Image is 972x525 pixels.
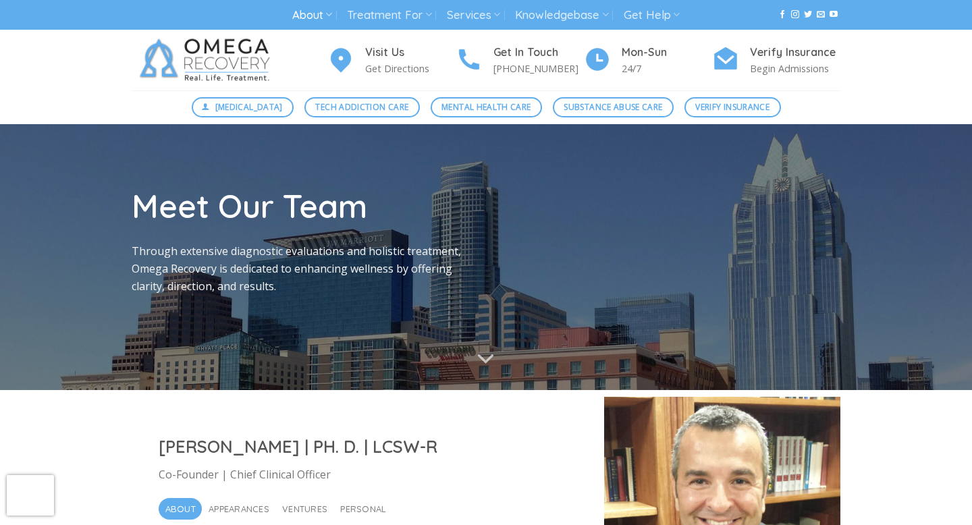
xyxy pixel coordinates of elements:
p: Begin Admissions [750,61,840,76]
h1: Meet Our Team [132,185,476,227]
span: Ventures [282,498,327,520]
p: [PHONE_NUMBER] [493,61,584,76]
a: Knowledgebase [515,3,608,28]
a: Send us an email [817,10,825,20]
a: Get Help [624,3,680,28]
span: Substance Abuse Care [564,101,662,113]
p: 24/7 [622,61,712,76]
a: Follow on Facebook [778,10,786,20]
h4: Visit Us [365,44,456,61]
span: Verify Insurance [695,101,769,113]
a: Get In Touch [PHONE_NUMBER] [456,44,584,77]
button: Scroll for more [460,341,512,377]
a: Mental Health Care [431,97,542,117]
span: [MEDICAL_DATA] [215,101,283,113]
a: Follow on YouTube [830,10,838,20]
span: Personal [340,498,386,520]
a: [MEDICAL_DATA] [192,97,294,117]
h4: Verify Insurance [750,44,840,61]
span: Mental Health Care [441,101,531,113]
a: Services [447,3,500,28]
h4: Mon-Sun [622,44,712,61]
img: Omega Recovery [132,30,283,90]
h4: Get In Touch [493,44,584,61]
p: Through extensive diagnostic evaluations and holistic treatment, Omega Recovery is dedicated to e... [132,243,476,295]
a: Visit Us Get Directions [327,44,456,77]
a: Follow on Instagram [791,10,799,20]
a: Tech Addiction Care [304,97,420,117]
a: Treatment For [347,3,431,28]
span: Tech Addiction Care [315,101,408,113]
span: About [165,498,196,520]
p: Co-Founder | Chief Clinical Officer [159,466,577,484]
a: About [292,3,332,28]
a: Follow on Twitter [804,10,812,20]
a: Verify Insurance Begin Admissions [712,44,840,77]
a: Substance Abuse Care [553,97,674,117]
h2: [PERSON_NAME] | PH. D. | LCSW-R [159,435,577,458]
span: Appearances [209,498,269,520]
p: Get Directions [365,61,456,76]
a: Verify Insurance [684,97,781,117]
